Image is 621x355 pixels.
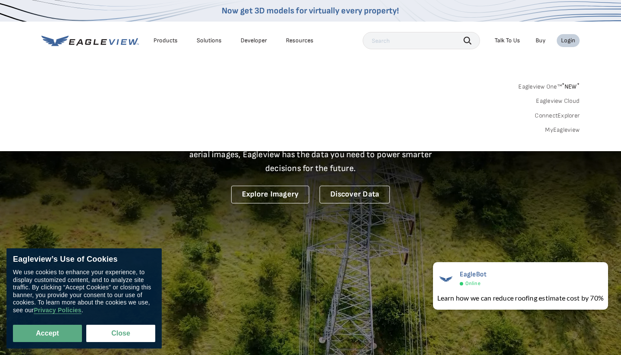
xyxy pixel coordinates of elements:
button: Accept [13,325,82,342]
span: NEW [562,83,580,90]
div: Login [561,37,575,44]
a: Privacy Policies [34,307,81,314]
a: Eagleview One™*NEW* [518,80,580,90]
img: EagleBot [437,270,455,288]
button: Close [86,325,155,342]
a: Discover Data [320,186,390,203]
div: Solutions [197,37,222,44]
span: Online [465,280,480,287]
div: Eagleview’s Use of Cookies [13,255,155,264]
a: MyEagleview [545,126,580,134]
p: A new era starts here. Built on more than 3.5 billion high-resolution aerial images, Eagleview ha... [179,134,442,175]
span: EagleBot [460,270,487,279]
div: Talk To Us [495,37,520,44]
a: Explore Imagery [231,186,310,203]
a: Now get 3D models for virtually every property! [222,6,399,16]
div: Learn how we can reduce roofing estimate cost by 70% [437,293,604,303]
a: ConnectExplorer [535,112,580,120]
div: We use cookies to enhance your experience, to display customized content, and to analyze site tra... [13,269,155,314]
input: Search [363,32,480,49]
a: Eagleview Cloud [536,97,580,105]
a: Buy [536,37,546,44]
div: Products [154,37,178,44]
a: Developer [241,37,267,44]
div: Resources [286,37,314,44]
